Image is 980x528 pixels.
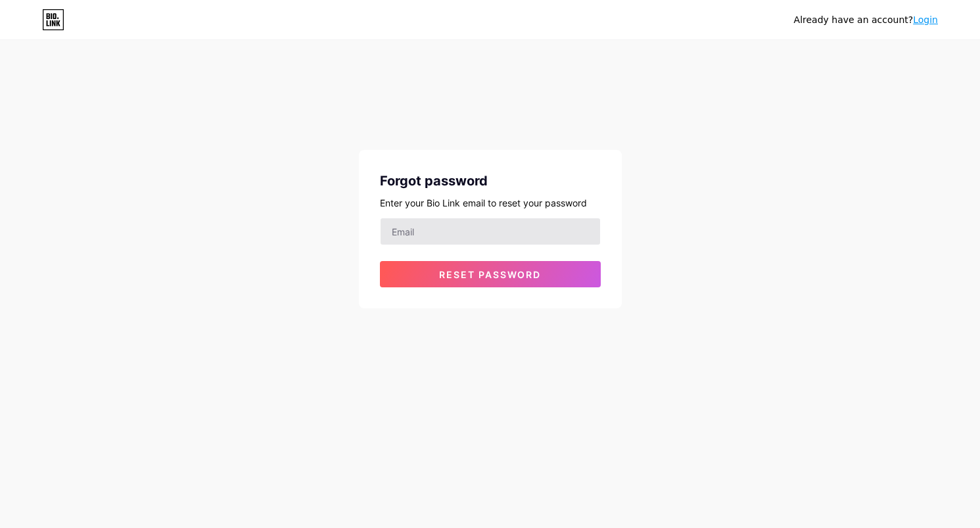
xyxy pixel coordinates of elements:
button: Reset password [380,261,601,287]
a: Login [913,14,938,25]
div: Enter your Bio Link email to reset your password [380,196,601,210]
div: Already have an account? [794,13,938,27]
span: Reset password [439,269,541,280]
input: Email [381,218,600,245]
div: Forgot password [380,171,601,191]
